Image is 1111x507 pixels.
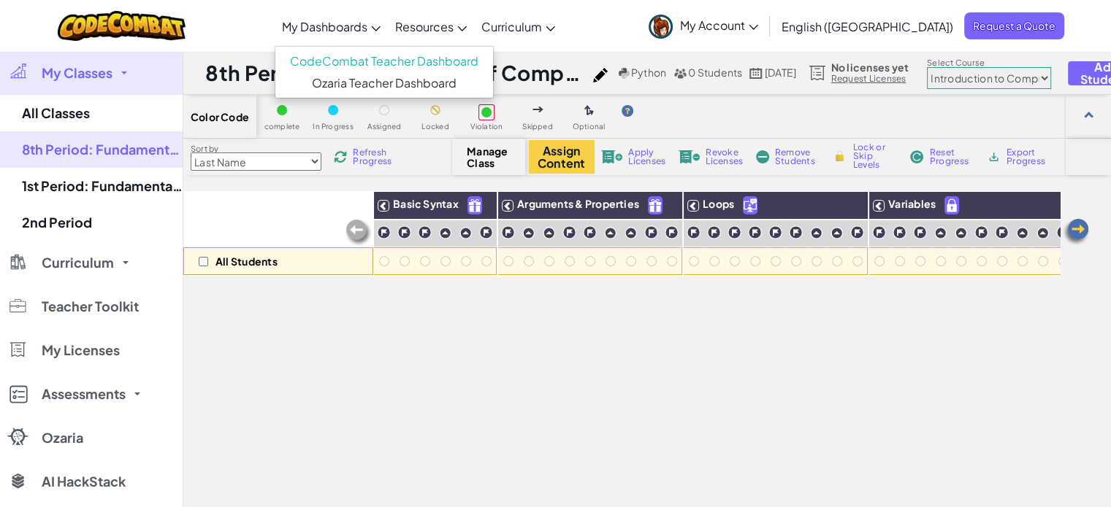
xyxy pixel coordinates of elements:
img: IconPracticeLevel.svg [831,227,843,239]
img: IconChallengeLevel.svg [893,225,906,239]
span: My Account [680,18,758,33]
img: IconOptionalLevel.svg [584,105,594,117]
img: calendar.svg [749,68,763,79]
img: IconPracticeLevel.svg [1036,227,1049,239]
span: My Classes [42,66,112,80]
img: IconSkippedLevel.svg [532,107,543,112]
a: Request Licenses [831,73,909,85]
span: My Licenses [42,344,120,357]
img: IconPracticeLevel.svg [604,227,616,239]
a: Resources [388,7,474,46]
span: Revoke Licenses [706,148,743,166]
img: IconChallengeLevel.svg [665,225,679,239]
img: iconPencil.svg [593,68,608,82]
img: IconChallengeLevel.svg [501,225,515,239]
img: IconLicenseRevoke.svg [679,150,700,163]
img: IconChallengeLevel.svg [748,225,762,239]
p: All Students [215,255,278,267]
span: Color Code [191,111,249,123]
img: avatar [649,15,673,39]
span: Assessments [42,387,126,400]
img: IconChallengeLevel.svg [995,225,1009,239]
span: Violation [470,123,503,131]
span: complete [264,123,300,131]
img: IconFreeLevelv2.svg [649,197,662,214]
label: Select Course [927,57,1051,69]
img: IconPracticeLevel.svg [522,227,535,239]
img: IconPracticeLevel.svg [543,227,555,239]
span: Python [631,66,666,79]
a: Request a Quote [964,12,1064,39]
span: Locked [421,123,448,131]
span: Resources [395,19,454,34]
img: MultipleUsers.png [673,68,687,79]
img: IconPaidLevel.svg [945,197,958,214]
img: IconChallengeLevel.svg [644,225,658,239]
img: IconReset.svg [909,150,924,163]
img: IconUnlockWithCall.svg [744,197,757,214]
img: IconLock.svg [832,150,847,163]
span: Basic Syntax [393,197,459,210]
img: IconChallengeLevel.svg [872,225,886,239]
img: IconReload.svg [334,150,347,163]
img: IconChallengeLevel.svg [728,225,741,239]
span: Export Progress [1007,148,1051,166]
span: Assigned [367,123,402,131]
img: IconChallengeLevel.svg [707,225,721,239]
img: IconFreeLevelv2.svg [468,197,481,214]
img: IconChallengeLevel.svg [974,225,988,239]
a: English ([GEOGRAPHIC_DATA]) [774,7,961,46]
span: Ozaria [42,431,83,444]
img: Arrow_Left.png [1061,217,1091,247]
span: Skipped [522,123,553,131]
img: IconChallengeLevel.svg [687,225,700,239]
span: Apply Licenses [628,148,665,166]
img: python.png [619,68,630,79]
img: IconChallengeLevel.svg [850,225,864,239]
span: No licenses yet [831,61,909,73]
span: Variables [888,197,936,210]
img: IconPracticeLevel.svg [439,227,451,239]
img: IconArchive.svg [987,150,1001,163]
span: Remove Students [775,148,819,166]
img: IconRemoveStudents.svg [756,150,769,163]
img: IconHint.svg [622,105,633,117]
span: [DATE] [765,66,796,79]
img: IconPracticeLevel.svg [625,227,637,239]
span: Arguments & Properties [517,197,639,210]
img: IconChallengeLevel.svg [377,225,391,239]
img: IconChallengeLevel.svg [913,225,927,239]
a: Ozaria Teacher Dashboard [275,72,493,94]
img: IconChallengeLevel.svg [418,225,432,239]
img: IconPracticeLevel.svg [1016,227,1028,239]
span: Optional [573,123,606,131]
span: AI HackStack [42,475,126,488]
img: IconChallengeLevel.svg [397,225,411,239]
img: IconChallengeLevel.svg [562,225,576,239]
span: Manage Class [467,145,510,169]
img: CodeCombat logo [58,11,186,41]
a: My Dashboards [275,7,388,46]
span: English ([GEOGRAPHIC_DATA]) [782,19,953,34]
h1: 8th Period: Fundamentals of Computer Science [205,59,586,87]
label: Sort by [191,143,321,155]
button: Assign Content [529,140,595,174]
img: IconChallengeLevel.svg [583,225,597,239]
img: IconPracticeLevel.svg [934,227,947,239]
span: In Progress [313,123,354,131]
span: Curriculum [42,256,114,269]
span: Refresh Progress [353,148,398,166]
img: IconPracticeLevel.svg [955,227,967,239]
img: IconLicenseApply.svg [601,150,623,163]
a: Curriculum [474,7,562,46]
span: My Dashboards [282,19,367,34]
span: Loops [703,197,734,210]
img: IconChallengeLevel.svg [768,225,782,239]
span: 0 Students [688,66,742,79]
span: Teacher Toolkit [42,300,139,313]
img: IconPracticeLevel.svg [810,227,822,239]
a: My Account [641,3,766,49]
span: Curriculum [481,19,542,34]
